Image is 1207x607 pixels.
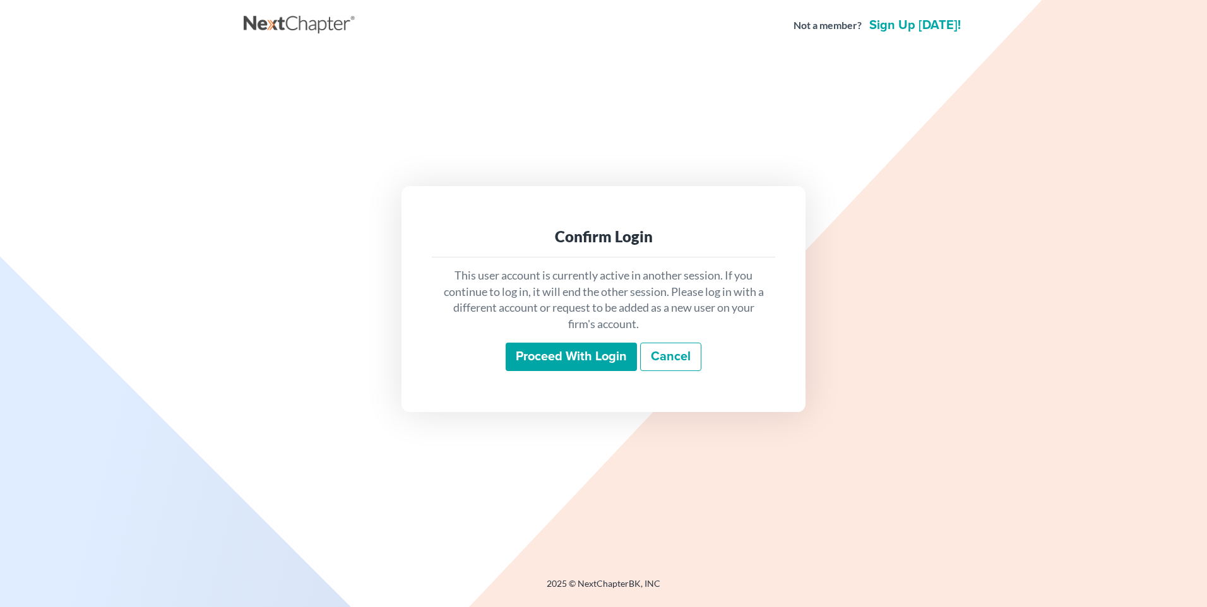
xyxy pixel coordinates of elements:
a: Sign up [DATE]! [867,19,963,32]
a: Cancel [640,343,701,372]
div: 2025 © NextChapterBK, INC [244,577,963,600]
strong: Not a member? [794,18,862,33]
div: Confirm Login [442,227,765,247]
input: Proceed with login [506,343,637,372]
p: This user account is currently active in another session. If you continue to log in, it will end ... [442,268,765,333]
